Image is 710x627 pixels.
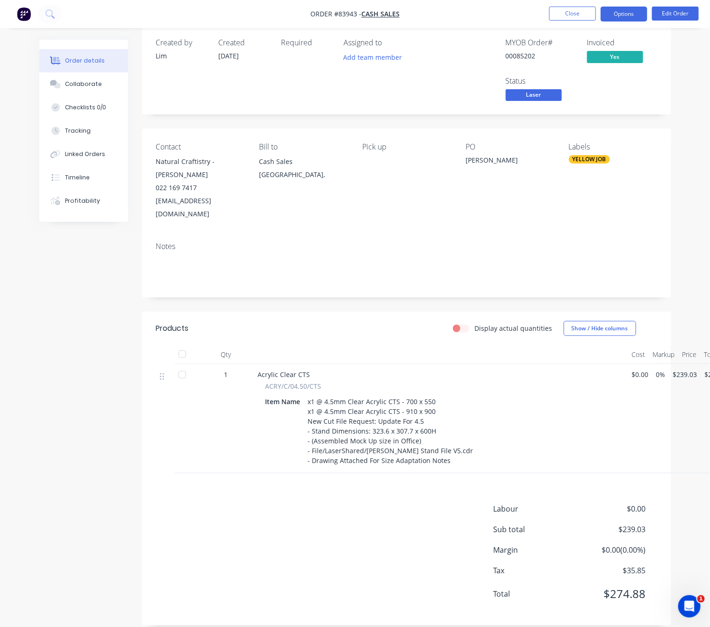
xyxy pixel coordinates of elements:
[156,323,189,334] div: Products
[362,142,451,151] div: Pick up
[673,370,697,379] span: $239.03
[652,7,699,21] button: Edit Order
[65,80,102,88] div: Collaborate
[65,127,91,135] div: Tracking
[39,142,128,166] button: Linked Orders
[506,77,576,85] div: Status
[569,155,610,164] div: YELLOW JOB
[338,51,407,64] button: Add team member
[569,142,657,151] div: Labels
[259,142,347,151] div: Bill to
[494,524,577,535] span: Sub total
[224,370,228,379] span: 1
[39,96,128,119] button: Checklists 0/0
[576,544,645,556] span: $0.00 ( 0.00 %)
[156,38,208,47] div: Created by
[198,345,254,364] div: Qty
[156,51,208,61] div: Lim
[65,57,105,65] div: Order details
[265,395,304,408] div: Item Name
[156,155,244,221] div: Natural Craftistry - [PERSON_NAME]022 169 7417[EMAIL_ADDRESS][DOMAIN_NAME]
[259,168,347,181] div: [GEOGRAPHIC_DATA],
[361,10,400,19] a: Cash Sales
[65,197,100,205] div: Profitability
[506,89,562,101] span: Laser
[156,142,244,151] div: Contact
[304,395,477,467] div: x1 @ 4.5mm Clear Acrylic CTS - 700 x 550 x1 @ 4.5mm Clear Acrylic CTS - 910 x 900 New Cut File Re...
[39,72,128,96] button: Collaborate
[697,595,705,603] span: 1
[65,173,90,182] div: Timeline
[219,38,270,47] div: Created
[494,565,577,576] span: Tax
[258,370,310,379] span: Acrylic Clear CTS
[576,503,645,514] span: $0.00
[39,166,128,189] button: Timeline
[17,7,31,21] img: Factory
[564,321,636,336] button: Show / Hide columns
[39,119,128,142] button: Tracking
[506,89,562,103] button: Laser
[65,103,106,112] div: Checklists 0/0
[494,588,577,599] span: Total
[344,38,437,47] div: Assigned to
[466,155,554,168] div: [PERSON_NAME]
[601,7,647,21] button: Options
[310,10,361,19] span: Order #83943 -
[628,345,649,364] div: Cost
[156,242,657,251] div: Notes
[259,155,347,185] div: Cash Sales[GEOGRAPHIC_DATA],
[587,51,643,63] span: Yes
[39,49,128,72] button: Order details
[344,51,408,64] button: Add team member
[506,38,576,47] div: MYOB Order #
[576,585,645,602] span: $274.88
[494,503,577,514] span: Labour
[679,345,701,364] div: Price
[39,189,128,213] button: Profitability
[549,7,596,21] button: Close
[656,370,666,379] span: 0%
[576,565,645,576] span: $35.85
[494,544,577,556] span: Margin
[475,323,552,333] label: Display actual quantities
[576,524,645,535] span: $239.03
[219,51,239,60] span: [DATE]
[506,51,576,61] div: 00085202
[65,150,105,158] div: Linked Orders
[466,142,554,151] div: PO
[649,345,679,364] div: Markup
[265,381,322,391] span: ACRY/C/04.50/CTS
[281,38,333,47] div: Required
[156,155,244,181] div: Natural Craftistry - [PERSON_NAME]
[632,370,649,379] span: $0.00
[587,38,657,47] div: Invoiced
[156,181,244,194] div: 022 169 7417
[156,194,244,221] div: [EMAIL_ADDRESS][DOMAIN_NAME]
[259,155,347,168] div: Cash Sales
[678,595,701,618] iframe: Intercom live chat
